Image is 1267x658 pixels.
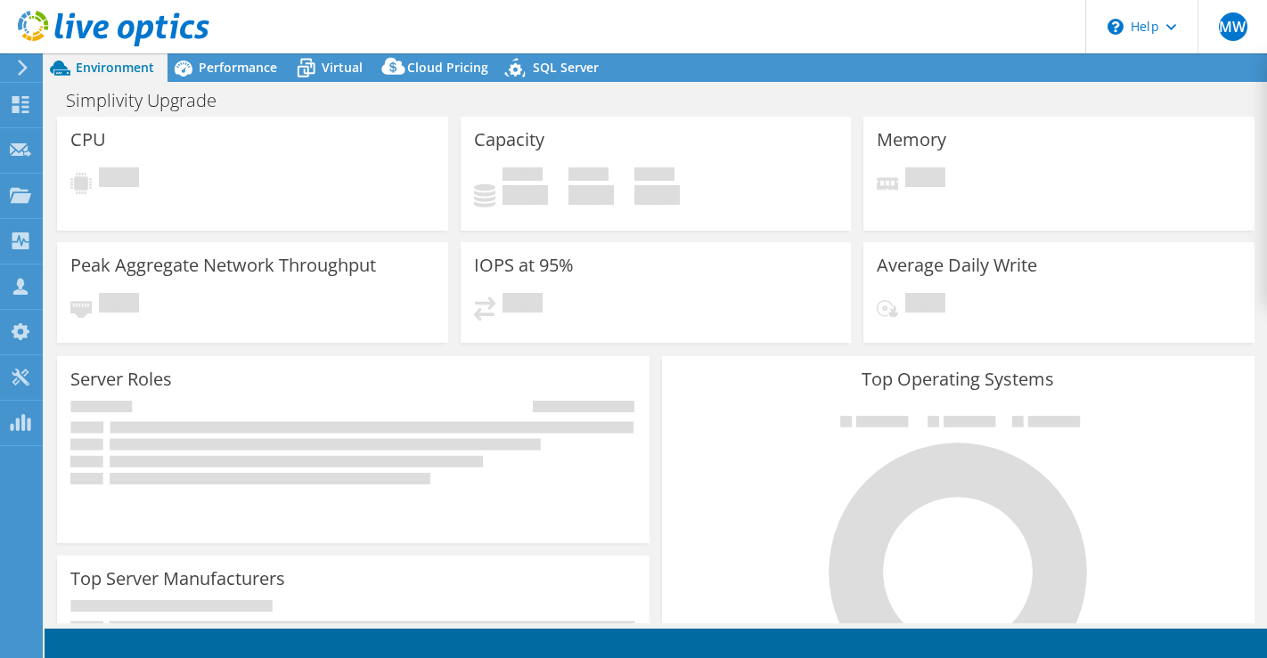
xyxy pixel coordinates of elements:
[877,130,946,150] h3: Memory
[568,185,614,205] h4: 0 GiB
[503,185,548,205] h4: 0 GiB
[634,185,680,205] h4: 0 GiB
[58,91,244,110] h1: Simplivity Upgrade
[675,370,1241,389] h3: Top Operating Systems
[1108,19,1124,35] svg: \n
[905,167,945,191] span: Pending
[76,59,154,76] span: Environment
[474,256,574,275] h3: IOPS at 95%
[199,59,277,76] span: Performance
[70,370,172,389] h3: Server Roles
[905,293,945,317] span: Pending
[99,293,139,317] span: Pending
[503,167,543,185] span: Used
[99,167,139,191] span: Pending
[70,569,285,589] h3: Top Server Manufacturers
[474,130,544,150] h3: Capacity
[1219,12,1247,41] span: MW
[634,167,674,185] span: Total
[322,59,363,76] span: Virtual
[70,130,106,150] h3: CPU
[503,293,543,317] span: Pending
[877,256,1037,275] h3: Average Daily Write
[70,256,376,275] h3: Peak Aggregate Network Throughput
[533,59,599,76] span: SQL Server
[407,59,488,76] span: Cloud Pricing
[568,167,609,185] span: Free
